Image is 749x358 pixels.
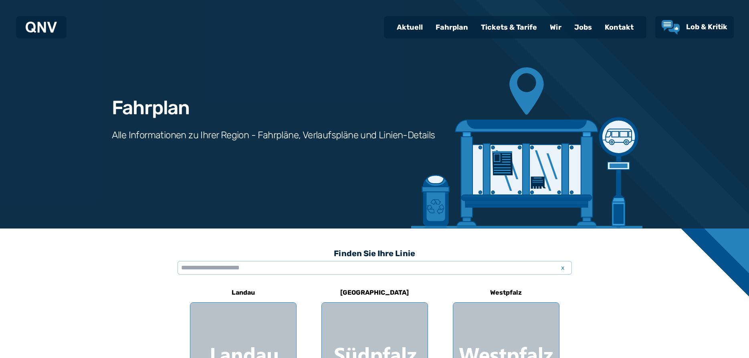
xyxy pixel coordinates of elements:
[686,22,727,31] span: Lob & Kritik
[568,17,598,38] a: Jobs
[557,263,569,273] span: x
[228,286,258,299] h6: Landau
[543,17,568,38] a: Wir
[26,22,57,33] img: QNV Logo
[598,17,640,38] a: Kontakt
[474,17,543,38] a: Tickets & Tarife
[487,286,525,299] h6: Westpfalz
[26,19,57,35] a: QNV Logo
[390,17,429,38] a: Aktuell
[178,245,572,262] h3: Finden Sie Ihre Linie
[662,20,727,34] a: Lob & Kritik
[112,129,435,142] h3: Alle Informationen zu Ihrer Region - Fahrpläne, Verlaufspläne und Linien-Details
[429,17,474,38] a: Fahrplan
[337,286,412,299] h6: [GEOGRAPHIC_DATA]
[112,98,190,117] h1: Fahrplan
